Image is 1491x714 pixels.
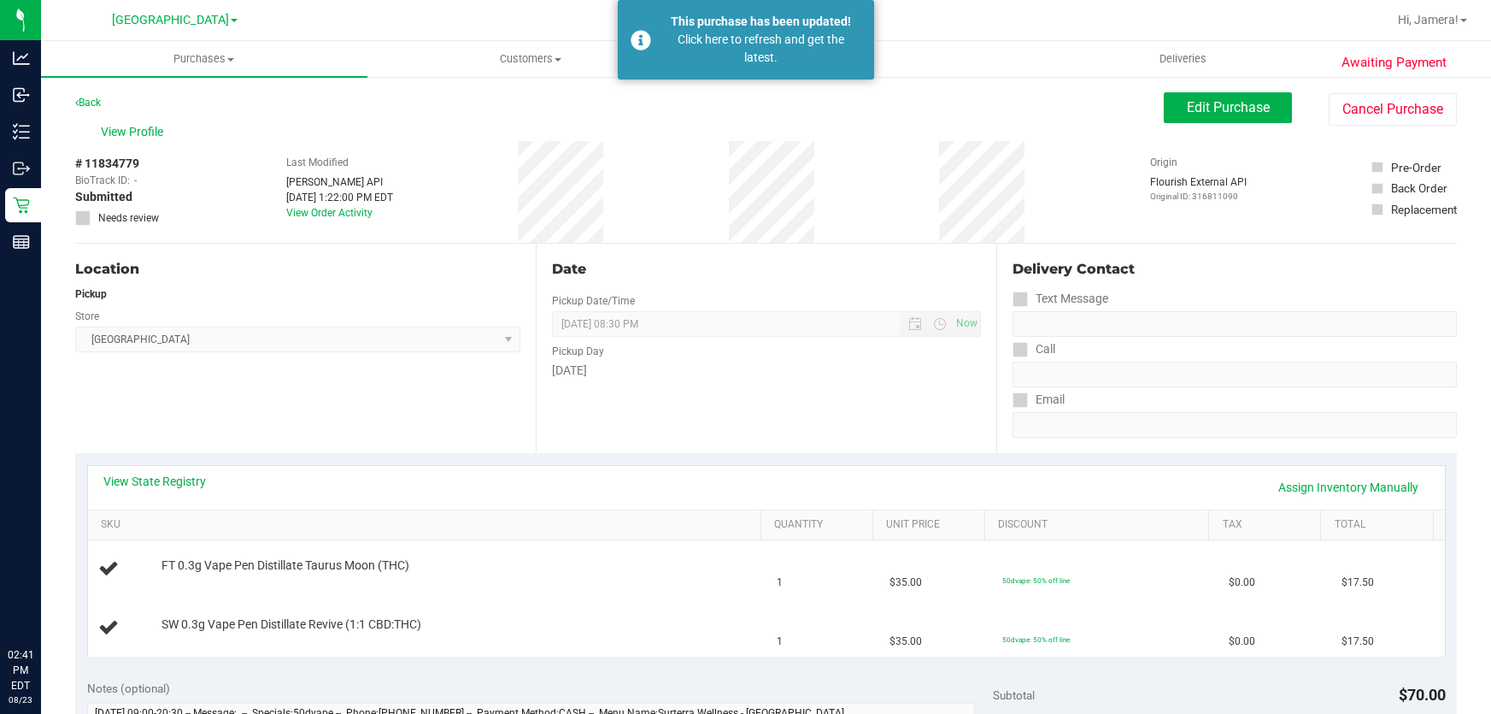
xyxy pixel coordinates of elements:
a: Customers [367,41,694,77]
span: - [134,173,137,188]
p: 08/23 [8,693,33,706]
span: FT 0.3g Vape Pen Distillate Taurus Moon (THC) [161,558,409,574]
label: Text Message [1013,286,1108,311]
inline-svg: Analytics [13,50,30,67]
span: Customers [368,51,693,67]
a: View Order Activity [286,207,373,219]
div: Location [75,259,520,280]
span: $35.00 [889,575,922,591]
label: Call [1013,337,1055,362]
a: Total [1335,518,1427,532]
a: SKU [101,518,754,532]
a: View State Registry [103,473,206,490]
span: Edit Purchase [1187,99,1270,115]
span: 50dvape: 50% off line [1002,635,1070,644]
span: # 11834779 [75,155,139,173]
span: $17.50 [1341,575,1374,591]
label: Pickup Date/Time [552,293,635,309]
div: [DATE] 1:22:00 PM EDT [286,190,393,205]
button: Cancel Purchase [1329,93,1457,126]
div: Date [552,259,981,280]
span: Purchases [41,51,367,67]
a: Back [75,97,101,109]
a: Purchases [41,41,367,77]
span: $17.50 [1341,634,1374,650]
div: [PERSON_NAME] API [286,174,393,190]
p: Original ID: 316811090 [1150,190,1247,203]
a: Assign Inventory Manually [1267,473,1429,502]
span: Subtotal [993,688,1035,702]
span: Deliveries [1136,51,1230,67]
span: $0.00 [1229,575,1255,591]
inline-svg: Inventory [13,123,30,140]
span: [GEOGRAPHIC_DATA] [112,13,229,27]
span: 1 [777,575,783,591]
button: Edit Purchase [1164,92,1292,123]
inline-svg: Inbound [13,86,30,103]
a: Discount [998,518,1202,532]
span: BioTrack ID: [75,173,130,188]
label: Store [75,309,99,324]
label: Last Modified [286,155,349,170]
div: [DATE] [552,362,981,380]
inline-svg: Reports [13,233,30,251]
input: Format: (999) 999-9999 [1013,311,1457,337]
div: This purchase has been updated! [660,13,861,31]
div: Replacement [1391,201,1457,218]
div: Pre-Order [1391,159,1441,176]
a: Deliveries [1019,41,1346,77]
a: Tax [1223,518,1315,532]
iframe: Resource center unread badge [50,575,71,595]
span: 1 [777,634,783,650]
span: SW 0.3g Vape Pen Distillate Revive (1:1 CBD:THC) [161,617,421,633]
a: Unit Price [886,518,978,532]
inline-svg: Retail [13,197,30,214]
p: 02:41 PM EDT [8,647,33,693]
div: Click here to refresh and get the latest. [660,31,861,67]
div: Flourish External API [1150,174,1247,203]
span: $0.00 [1229,634,1255,650]
input: Format: (999) 999-9999 [1013,362,1457,387]
label: Pickup Day [552,344,604,359]
label: Email [1013,387,1065,412]
span: View Profile [101,123,169,141]
a: Quantity [774,518,866,532]
span: Needs review [98,210,159,226]
span: Awaiting Payment [1341,53,1447,73]
span: Submitted [75,188,132,206]
iframe: Resource center [17,577,68,628]
span: $70.00 [1399,686,1446,704]
inline-svg: Outbound [13,160,30,177]
span: $35.00 [889,634,922,650]
span: 50dvape: 50% off line [1002,576,1070,585]
span: Hi, Jamera! [1398,13,1459,27]
label: Origin [1150,155,1177,170]
strong: Pickup [75,288,107,300]
div: Back Order [1391,180,1447,197]
span: Notes (optional) [87,682,170,695]
div: Delivery Contact [1013,259,1457,280]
